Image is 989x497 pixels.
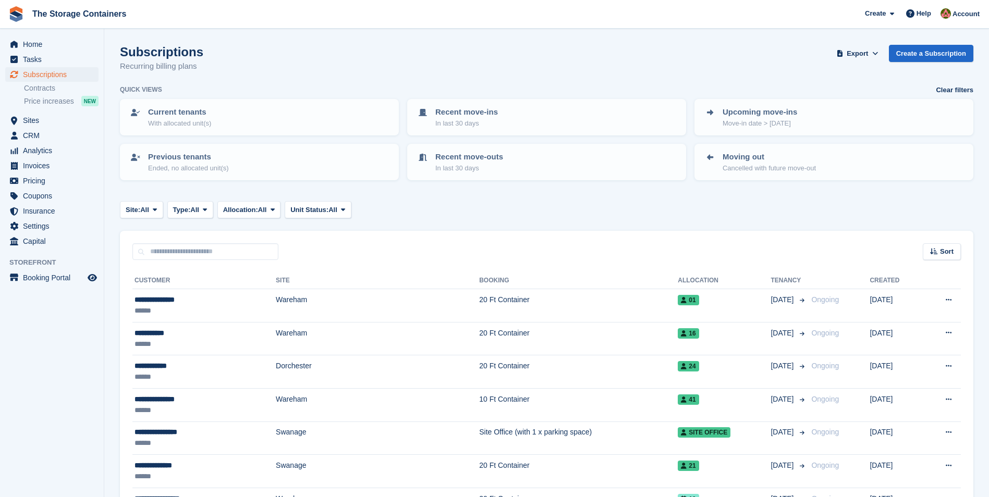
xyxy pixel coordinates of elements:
a: Contracts [24,83,99,93]
span: 24 [678,361,699,371]
a: Upcoming move-ins Move-in date > [DATE] [695,100,972,134]
p: With allocated unit(s) [148,118,211,129]
span: Home [23,37,86,52]
a: menu [5,270,99,285]
a: menu [5,219,99,233]
td: 10 Ft Container [479,388,678,421]
th: Allocation [678,272,771,289]
span: Pricing [23,173,86,188]
th: Tenancy [771,272,807,289]
td: Wareham [276,322,479,355]
button: Unit Status: All [285,201,351,218]
button: Type: All [167,201,213,218]
a: menu [5,52,99,67]
span: Create [865,8,886,19]
a: menu [5,234,99,249]
a: menu [5,189,99,203]
th: Site [276,272,479,289]
span: [DATE] [771,460,796,471]
a: Create a Subscription [889,45,973,62]
span: Ongoing [811,461,839,469]
span: All [140,205,149,215]
span: Invoices [23,158,86,173]
span: Ongoing [811,295,839,304]
a: menu [5,128,99,143]
span: Tasks [23,52,86,67]
span: [DATE] [771,328,796,339]
button: Allocation: All [217,201,281,218]
td: [DATE] [870,388,922,421]
th: Customer [132,272,276,289]
a: Price increases NEW [24,95,99,107]
span: [DATE] [771,294,796,305]
td: [DATE] [870,421,922,455]
p: Current tenants [148,106,211,118]
p: Recent move-outs [435,151,503,163]
span: 21 [678,461,699,471]
a: Recent move-ins In last 30 days [408,100,685,134]
span: Capital [23,234,86,249]
span: [DATE] [771,394,796,405]
span: Sort [940,246,954,257]
span: Site Office [678,427,730,438]
span: Ongoing [811,329,839,337]
td: Swanage [276,421,479,455]
span: Coupons [23,189,86,203]
span: Insurance [23,204,86,218]
span: Help [917,8,931,19]
p: In last 30 days [435,118,498,129]
td: Site Office (with 1 x parking space) [479,421,678,455]
a: menu [5,143,99,158]
a: menu [5,204,99,218]
span: All [190,205,199,215]
td: 20 Ft Container [479,455,678,488]
a: Recent move-outs In last 30 days [408,145,685,179]
p: Recent move-ins [435,106,498,118]
span: 16 [678,328,699,339]
span: Ongoing [811,428,839,436]
td: Swanage [276,455,479,488]
td: [DATE] [870,355,922,389]
p: Upcoming move-ins [723,106,797,118]
th: Created [870,272,922,289]
span: [DATE] [771,427,796,438]
span: Ongoing [811,395,839,403]
span: Price increases [24,96,74,106]
h1: Subscriptions [120,45,203,59]
span: CRM [23,128,86,143]
span: 01 [678,295,699,305]
a: menu [5,158,99,173]
span: Export [847,48,868,59]
span: Booking Portal [23,270,86,285]
a: The Storage Containers [28,5,130,22]
span: Site: [126,205,140,215]
p: Moving out [723,151,816,163]
h6: Quick views [120,85,162,94]
p: Previous tenants [148,151,229,163]
span: Allocation: [223,205,258,215]
p: Ended, no allocated unit(s) [148,163,229,173]
td: [DATE] [870,289,922,322]
td: [DATE] [870,455,922,488]
span: Subscriptions [23,67,86,82]
img: stora-icon-8386f47178a22dfd0bd8f6a31ec36ba5ce8667c1dd55bd0f319d3a0aa187defe.svg [8,6,24,22]
span: Unit Status: [290,205,328,215]
a: menu [5,37,99,52]
a: Moving out Cancelled with future move-out [695,145,972,179]
td: Wareham [276,289,479,322]
a: Previous tenants Ended, no allocated unit(s) [121,145,398,179]
a: Preview store [86,271,99,284]
p: Recurring billing plans [120,60,203,72]
td: 20 Ft Container [479,322,678,355]
span: Account [953,9,980,19]
span: 41 [678,394,699,405]
span: Settings [23,219,86,233]
span: Ongoing [811,362,839,370]
div: NEW [81,96,99,106]
td: Dorchester [276,355,479,389]
span: Type: [173,205,191,215]
span: Sites [23,113,86,128]
a: menu [5,173,99,188]
a: Current tenants With allocated unit(s) [121,100,398,134]
p: In last 30 days [435,163,503,173]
